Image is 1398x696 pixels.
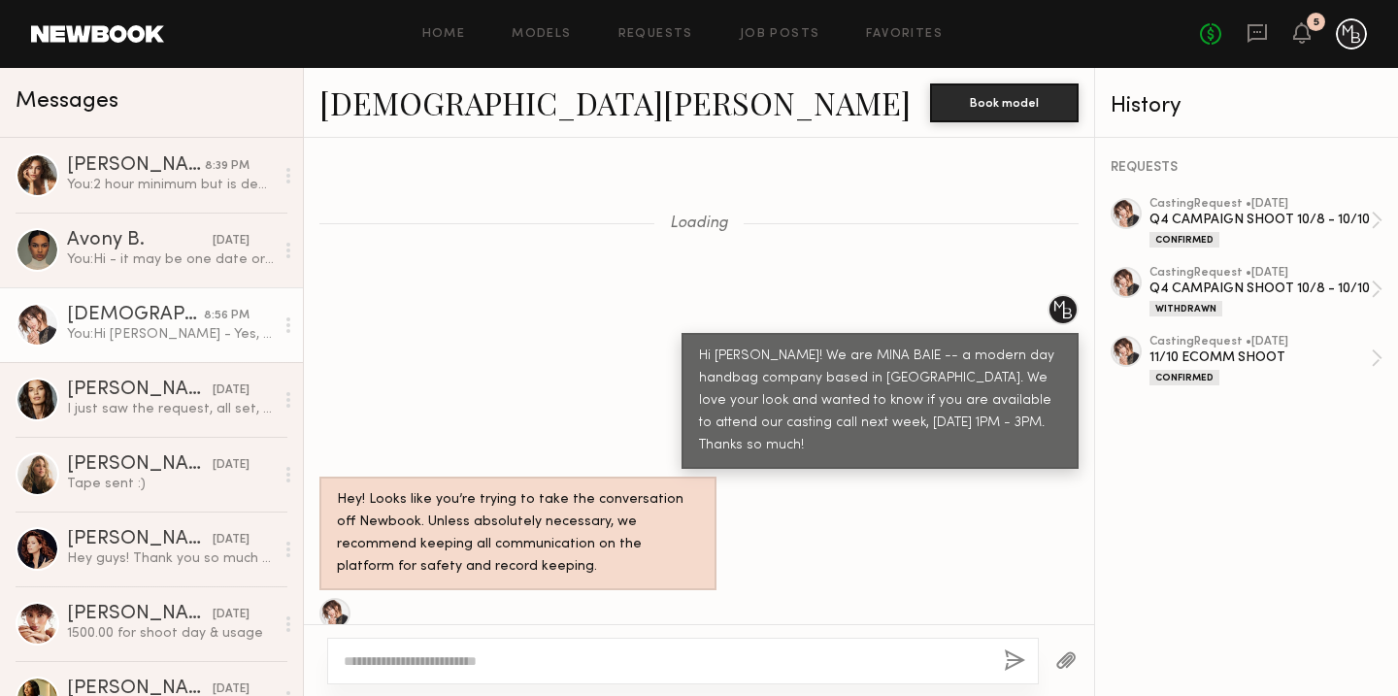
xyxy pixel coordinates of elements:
[67,605,213,624] div: [PERSON_NAME]
[213,232,250,250] div: [DATE]
[67,156,205,176] div: [PERSON_NAME]
[1149,198,1371,211] div: casting Request • [DATE]
[930,93,1079,110] a: Book model
[67,475,274,493] div: Tape sent :)
[67,325,274,344] div: You: Hi [PERSON_NAME] - Yes, can accommodate you at 12!
[67,549,274,568] div: Hey guys! Thank you so much for reaching out! I’m booked out until [DATE]
[213,456,250,475] div: [DATE]
[213,531,250,549] div: [DATE]
[67,400,274,418] div: I just saw the request, all set, thank you ☺️ Have a great evening.
[337,489,699,579] div: Hey! Looks like you’re trying to take the conversation off Newbook. Unless absolutely necessary, ...
[1111,161,1382,175] div: REQUESTS
[67,381,213,400] div: [PERSON_NAME]
[204,307,250,325] div: 8:56 PM
[1314,17,1319,28] div: 5
[699,346,1061,457] div: Hi [PERSON_NAME]! We are MINA BAIE -- a modern day handbag company based in [GEOGRAPHIC_DATA]. We...
[213,606,250,624] div: [DATE]
[1149,211,1371,229] div: Q4 CAMPAIGN SHOOT 10/8 - 10/10
[67,530,213,549] div: [PERSON_NAME]
[67,455,213,475] div: [PERSON_NAME]
[670,215,728,232] span: Loading
[1149,336,1371,348] div: casting Request • [DATE]
[205,157,250,176] div: 8:39 PM
[1149,336,1382,385] a: castingRequest •[DATE]11/10 ECOMM SHOOTConfirmed
[1111,95,1382,117] div: History
[1149,280,1371,298] div: Q4 CAMPAIGN SHOOT 10/8 - 10/10
[1149,370,1219,385] div: Confirmed
[1149,301,1222,316] div: Withdrawn
[740,28,820,41] a: Job Posts
[422,28,466,41] a: Home
[618,28,693,41] a: Requests
[213,381,250,400] div: [DATE]
[1149,198,1382,248] a: castingRequest •[DATE]Q4 CAMPAIGN SHOOT 10/8 - 10/10Confirmed
[67,250,274,269] div: You: Hi - it may be one date or it may be multiple depending on who we book and for which campaig...
[1149,267,1382,316] a: castingRequest •[DATE]Q4 CAMPAIGN SHOOT 10/8 - 10/10Withdrawn
[67,231,213,250] div: Avony B.
[1149,267,1371,280] div: casting Request • [DATE]
[1149,348,1371,367] div: 11/10 ECOMM SHOOT
[930,83,1079,122] button: Book model
[16,90,118,113] span: Messages
[1149,232,1219,248] div: Confirmed
[319,82,911,123] a: [DEMOGRAPHIC_DATA][PERSON_NAME]
[67,306,204,325] div: [DEMOGRAPHIC_DATA][PERSON_NAME]
[67,176,274,194] div: You: 2 hour minimum but is dependent on the booking.
[866,28,943,41] a: Favorites
[512,28,571,41] a: Models
[67,624,274,643] div: 1500.00 for shoot day & usage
